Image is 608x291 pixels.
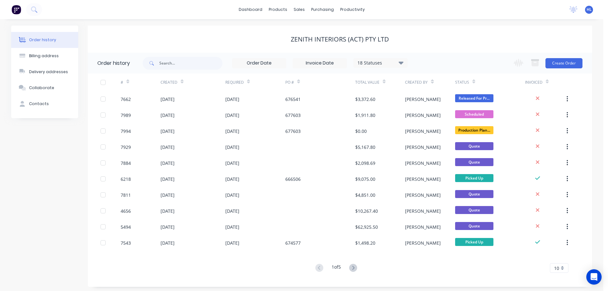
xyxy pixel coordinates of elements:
div: 666506 [285,176,301,182]
div: Status [455,73,525,91]
div: [DATE] [161,176,175,182]
div: $1,498.20 [355,240,375,246]
div: Zenith Interiors (ACT) Pty Ltd [291,35,389,43]
span: Quote [455,222,493,230]
div: [DATE] [225,128,239,134]
div: Invoiced [525,80,543,85]
span: 10 [554,265,559,272]
div: $3,372.60 [355,96,375,103]
div: [PERSON_NAME] [405,176,441,182]
div: 18 Statuses [354,59,407,66]
input: Invoice Date [293,58,347,68]
button: Order history [11,32,78,48]
div: [PERSON_NAME] [405,144,441,150]
div: $0.00 [355,128,367,134]
div: [PERSON_NAME] [405,160,441,166]
div: 7662 [121,96,131,103]
input: Order Date [232,58,286,68]
div: 6218 [121,176,131,182]
div: sales [290,5,308,14]
div: [DATE] [161,224,175,230]
div: [DATE] [225,176,239,182]
div: [PERSON_NAME] [405,224,441,230]
div: Delivery addresses [29,69,68,75]
div: $4,851.00 [355,192,375,198]
span: Scheduled [455,110,493,118]
div: 674577 [285,240,301,246]
div: [DATE] [161,112,175,119]
div: [DATE] [161,192,175,198]
div: [DATE] [225,192,239,198]
span: Picked Up [455,238,493,246]
div: Total Value [355,80,379,85]
div: [DATE] [225,160,239,166]
div: Order history [29,37,56,43]
div: $5,167.80 [355,144,375,150]
div: [PERSON_NAME] [405,208,441,214]
div: Status [455,80,469,85]
span: Quote [455,142,493,150]
span: Released For Pr... [455,94,493,102]
span: Quote [455,190,493,198]
div: Order history [97,59,130,67]
div: 1 of 5 [332,264,341,273]
div: [DATE] [225,208,239,214]
span: Picked Up [455,174,493,182]
div: Created By [405,80,428,85]
div: Created [161,73,225,91]
div: 5494 [121,224,131,230]
div: # [121,80,123,85]
div: $10,267.40 [355,208,378,214]
div: Total Value [355,73,405,91]
div: productivity [337,5,368,14]
div: [DATE] [225,96,239,103]
div: $62,925.50 [355,224,378,230]
div: 7811 [121,192,131,198]
div: 7994 [121,128,131,134]
div: Created By [405,73,455,91]
div: PO # [285,73,355,91]
div: 7929 [121,144,131,150]
div: $2,098.69 [355,160,375,166]
button: Contacts [11,96,78,112]
button: Collaborate [11,80,78,96]
div: [DATE] [161,128,175,134]
div: 4656 [121,208,131,214]
a: dashboard [236,5,266,14]
div: products [266,5,290,14]
div: [DATE] [161,160,175,166]
div: 7543 [121,240,131,246]
div: purchasing [308,5,337,14]
div: [DATE] [161,144,175,150]
div: 677603 [285,112,301,119]
div: [DATE] [225,112,239,119]
span: Quote [455,206,493,214]
div: Created [161,80,177,85]
button: Billing address [11,48,78,64]
img: Factory [11,5,21,14]
div: Required [225,80,244,85]
div: # [121,73,161,91]
div: PO # [285,80,294,85]
div: [DATE] [225,144,239,150]
div: 7989 [121,112,131,119]
div: [DATE] [161,96,175,103]
div: [PERSON_NAME] [405,192,441,198]
div: Required [225,73,285,91]
div: Collaborate [29,85,54,91]
div: [PERSON_NAME] [405,240,441,246]
div: [DATE] [225,224,239,230]
div: [DATE] [161,208,175,214]
div: [PERSON_NAME] [405,128,441,134]
div: 7884 [121,160,131,166]
div: $1,911.80 [355,112,375,119]
button: Delivery addresses [11,64,78,80]
div: [DATE] [225,240,239,246]
div: Open Intercom Messenger [586,269,602,285]
div: [PERSON_NAME] [405,96,441,103]
div: Invoiced [525,73,565,91]
div: 677603 [285,128,301,134]
span: Quote [455,158,493,166]
input: Search... [159,57,222,70]
div: $9,075.00 [355,176,375,182]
